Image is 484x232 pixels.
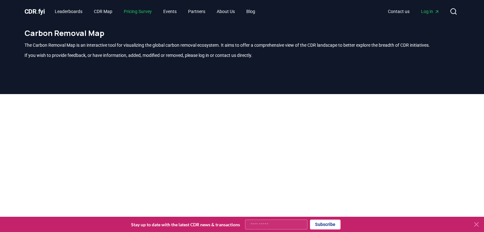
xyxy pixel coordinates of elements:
[25,7,45,16] a: CDR.fyi
[89,6,117,17] a: CDR Map
[183,6,210,17] a: Partners
[36,8,38,15] span: .
[416,6,445,17] a: Log in
[25,42,460,48] p: The Carbon Removal Map is an interactive tool for visualizing the global carbon removal ecosystem...
[158,6,182,17] a: Events
[50,6,260,17] nav: Main
[383,6,415,17] a: Contact us
[25,52,460,58] p: If you wish to provide feedback, or have information, added, modified or removed, please log in o...
[241,6,260,17] a: Blog
[50,6,88,17] a: Leaderboards
[383,6,445,17] nav: Main
[25,8,45,15] span: CDR fyi
[212,6,240,17] a: About Us
[421,8,439,15] span: Log in
[119,6,157,17] a: Pricing Survey
[25,28,460,38] h1: Carbon Removal Map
